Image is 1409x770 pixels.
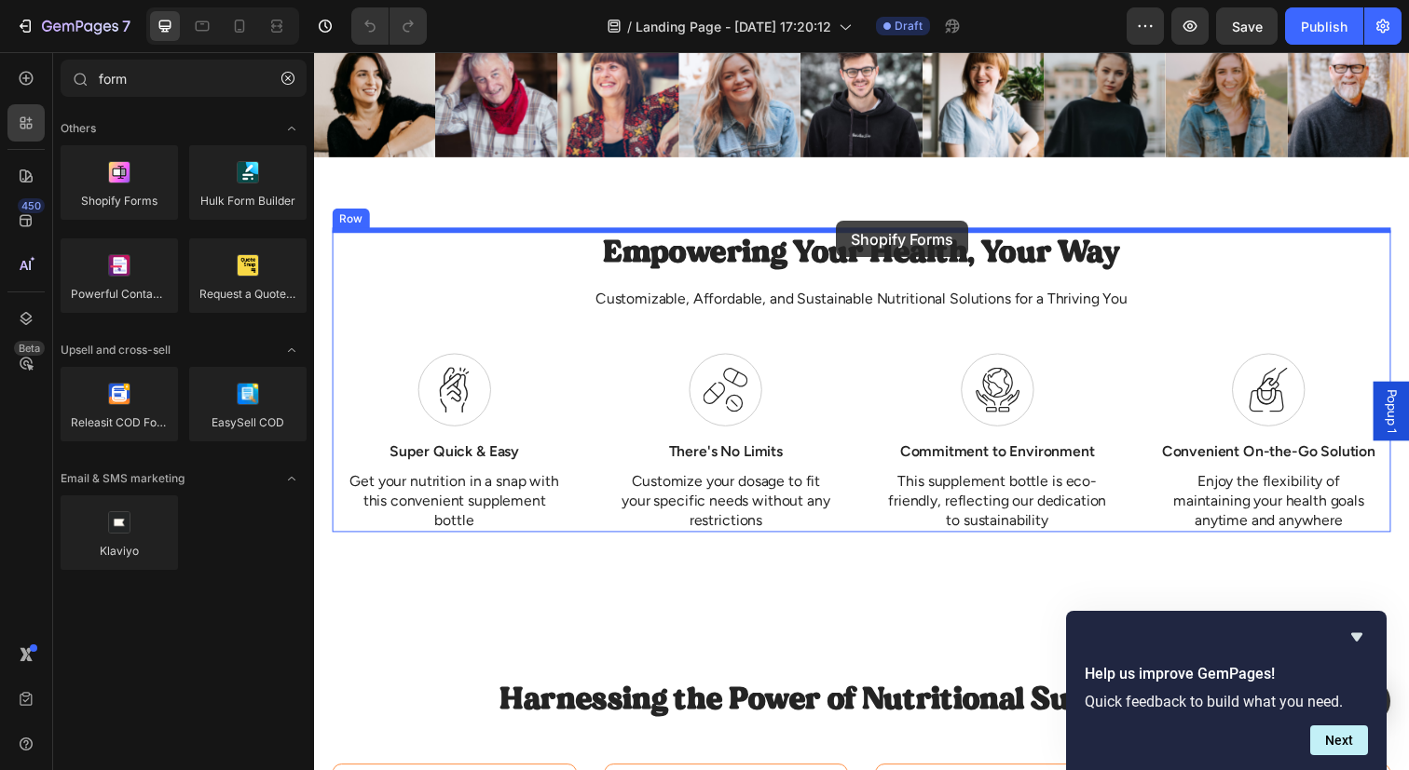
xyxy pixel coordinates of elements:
p: 7 [122,15,130,37]
div: Undo/Redo [351,7,427,45]
span: Landing Page - [DATE] 17:20:12 [636,17,831,36]
div: Beta [14,341,45,356]
span: Save [1232,19,1263,34]
button: Hide survey [1346,626,1368,648]
span: Draft [895,18,923,34]
h2: Help us improve GemPages! [1085,663,1368,685]
button: Save [1216,7,1278,45]
div: 450 [18,198,45,213]
span: Upsell and cross-sell [61,342,171,358]
span: Toggle open [277,335,307,365]
span: Popup 1 [1090,344,1109,389]
div: Publish [1301,17,1347,36]
span: Email & SMS marketing [61,470,185,487]
iframe: Design area [314,52,1409,770]
p: Quick feedback to build what you need. [1085,693,1368,710]
button: Publish [1285,7,1363,45]
div: Help us improve GemPages! [1085,626,1368,755]
input: Search Shopify Apps [61,60,307,97]
span: Others [61,120,96,137]
span: Toggle open [277,114,307,143]
span: Toggle open [277,464,307,493]
button: Next question [1310,725,1368,755]
button: 7 [7,7,139,45]
span: / [627,17,632,36]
